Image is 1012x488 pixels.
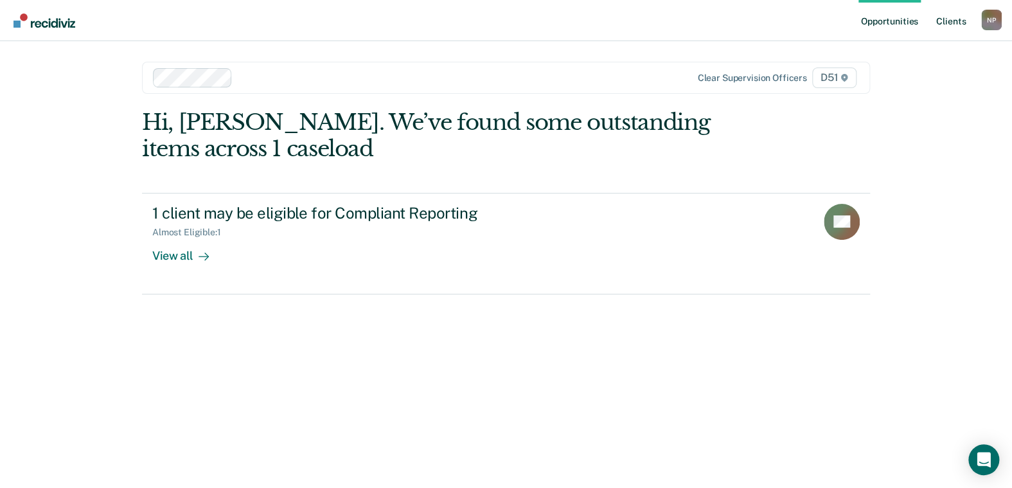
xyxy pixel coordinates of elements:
div: N P [981,10,1002,30]
div: Clear supervision officers [697,73,806,84]
div: Hi, [PERSON_NAME]. We’ve found some outstanding items across 1 caseload [142,109,725,162]
div: 1 client may be eligible for Compliant Reporting [152,204,603,222]
button: Profile dropdown button [981,10,1002,30]
div: Almost Eligible : 1 [152,227,231,238]
img: Recidiviz [13,14,75,28]
span: D51 [812,68,857,88]
div: View all [152,238,224,263]
a: 1 client may be eligible for Compliant ReportingAlmost Eligible:1View all [142,193,870,294]
div: Open Intercom Messenger [968,444,999,475]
